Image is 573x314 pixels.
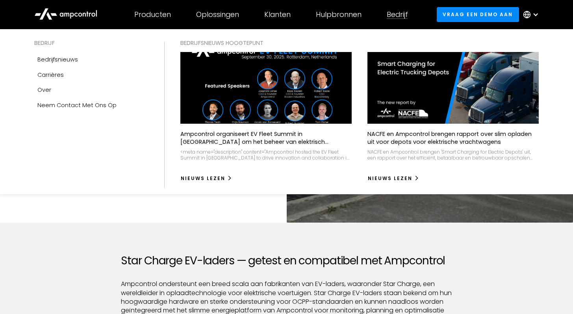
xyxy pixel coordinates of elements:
[134,10,171,19] div: Producten
[437,7,519,22] a: Vraag een demo aan
[367,130,539,146] p: NACFE en Ampcontrol brengen rapport over slim opladen uit voor depots voor elektrische vrachtwagens
[196,10,239,19] div: Oplossingen
[264,10,291,19] div: Klanten
[34,98,148,113] a: Neem contact met ons op
[34,82,148,97] a: Over
[37,101,117,110] div: Neem contact met ons op
[367,172,419,185] a: Nieuws lezen
[37,85,51,94] div: Over
[34,67,148,82] a: Carrières
[181,175,225,182] div: Nieuws lezen
[180,130,352,146] p: Ampcontrol organiseert EV Fleet Summit in [GEOGRAPHIC_DATA] om het beheer van elektrisch wagenpar...
[37,55,78,64] div: Bedrijfsnieuws
[387,10,408,19] div: Bedrijf
[34,39,148,47] div: BEDRIJF
[34,52,148,67] a: Bedrijfsnieuws
[316,10,362,19] div: Hulpbronnen
[180,149,352,161] div: <meta name="description" content="Ampcontrol hosted the EV Fleet Summit in [GEOGRAPHIC_DATA] to d...
[180,39,538,47] div: BEDRIJFSNIEUWS Hoogtepunt
[180,172,232,185] a: Nieuws lezen
[368,175,412,182] div: Nieuws lezen
[121,254,452,268] h2: Star Charge EV-laders — getest en compatibel met Ampcontrol
[37,71,64,79] div: Carrières
[367,149,539,161] div: NACFE en Ampcontrol brengen 'Smart Charging for Electric Depots' uit, een rapport over het effici...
